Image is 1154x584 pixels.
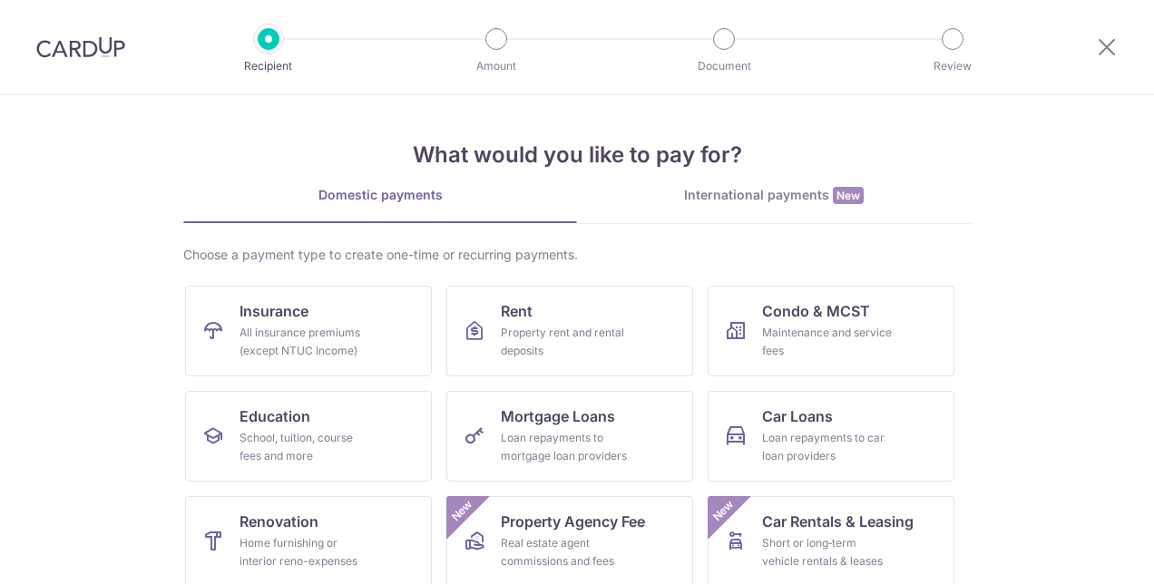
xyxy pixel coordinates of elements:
div: All insurance premiums (except NTUC Income) [240,324,370,360]
span: Rent [501,300,533,322]
div: Loan repayments to mortgage loan providers [501,429,631,465]
h4: What would you like to pay for? [183,139,971,171]
div: Real estate agent commissions and fees [501,534,631,570]
p: Document [657,57,791,75]
div: Maintenance and service fees [762,324,893,360]
span: Condo & MCST [762,300,870,322]
a: Mortgage LoansLoan repayments to mortgage loan providers [446,391,693,482]
div: Home furnishing or interior reno-expenses [240,534,370,570]
span: Property Agency Fee [501,511,645,532]
div: Choose a payment type to create one-time or recurring payments. [183,246,971,264]
a: InsuranceAll insurance premiums (except NTUC Income) [185,286,432,376]
div: Domestic payments [183,186,577,204]
a: Car LoansLoan repayments to car loan providers [708,391,954,482]
span: Car Loans [762,405,833,427]
span: New [709,496,738,526]
div: School, tuition, course fees and more [240,429,370,465]
p: Recipient [201,57,336,75]
span: Car Rentals & Leasing [762,511,914,532]
img: CardUp [36,36,125,58]
span: Renovation [240,511,318,532]
p: Review [885,57,1020,75]
p: Amount [429,57,563,75]
span: New [447,496,477,526]
div: International payments [577,186,971,205]
a: RentProperty rent and rental deposits [446,286,693,376]
span: Education [240,405,310,427]
a: EducationSchool, tuition, course fees and more [185,391,432,482]
div: Short or long‑term vehicle rentals & leases [762,534,893,570]
a: Condo & MCSTMaintenance and service fees [708,286,954,376]
span: New [833,187,864,204]
div: Loan repayments to car loan providers [762,429,893,465]
div: Property rent and rental deposits [501,324,631,360]
span: Insurance [240,300,308,322]
span: Mortgage Loans [501,405,615,427]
